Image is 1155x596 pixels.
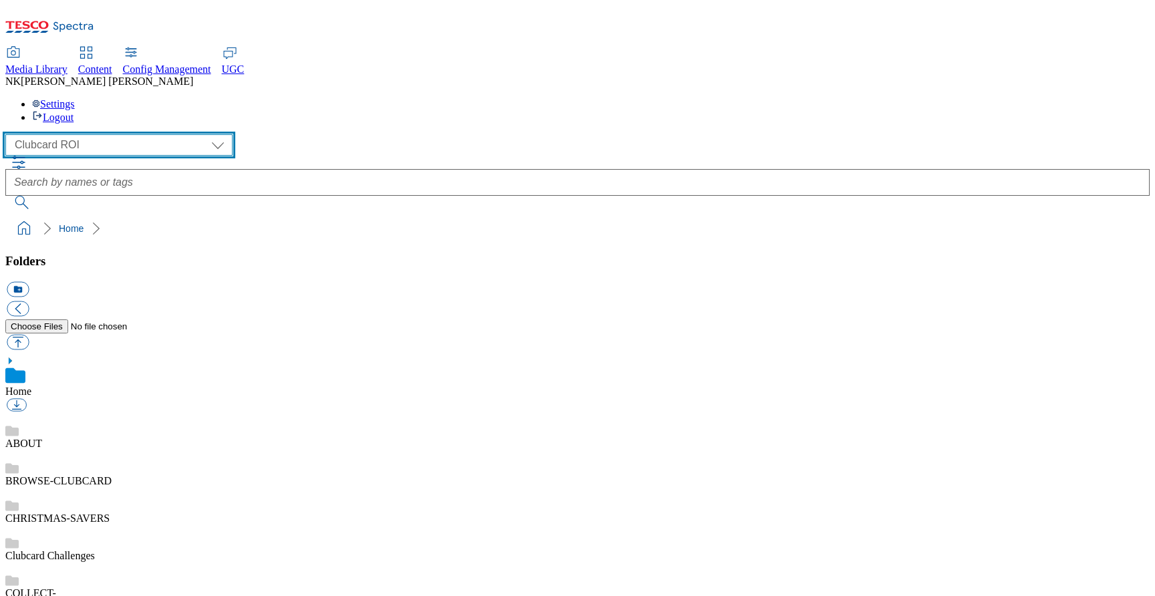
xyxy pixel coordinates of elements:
a: UGC [222,47,245,76]
a: Home [5,386,31,397]
a: home [13,218,35,239]
nav: breadcrumb [5,216,1150,241]
a: Clubcard Challenges [5,550,95,561]
a: BROWSE-CLUBCARD [5,475,112,486]
a: Media Library [5,47,68,76]
h3: Folders [5,254,1150,269]
span: Config Management [123,63,211,75]
input: Search by names or tags [5,169,1150,196]
span: NK [5,76,21,87]
span: Media Library [5,63,68,75]
a: Logout [32,112,74,123]
a: ABOUT [5,438,42,449]
span: [PERSON_NAME] [PERSON_NAME] [21,76,193,87]
a: CHRISTMAS-SAVERS [5,512,110,524]
a: Content [78,47,112,76]
span: Content [78,63,112,75]
span: UGC [222,63,245,75]
a: Settings [32,98,75,110]
a: Home [59,223,84,234]
a: Config Management [123,47,211,76]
